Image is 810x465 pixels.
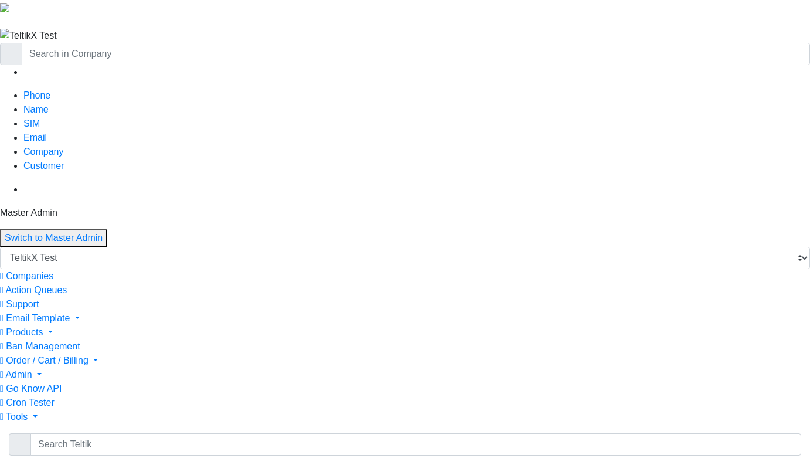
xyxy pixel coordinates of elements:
span: Products [6,327,43,337]
a: Phone [23,90,50,100]
span: Tools [6,412,28,422]
span: Companies [6,271,53,281]
a: Email [23,133,47,142]
a: Company [23,147,63,157]
span: Support [6,299,39,309]
span: Go Know API [6,383,62,393]
span: Cron Tester [6,398,54,408]
a: Switch to Master Admin [5,233,103,243]
span: Action Queues [5,285,67,295]
input: Search in Company [22,43,810,65]
a: SIM [23,118,40,128]
span: Admin [5,369,32,379]
span: Ban Management [6,341,80,351]
a: Customer [23,161,64,171]
input: Search Teltik [30,433,801,456]
span: Order / Cart / Billing [6,355,88,365]
span: Email Template [6,313,70,323]
a: Name [23,104,49,114]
